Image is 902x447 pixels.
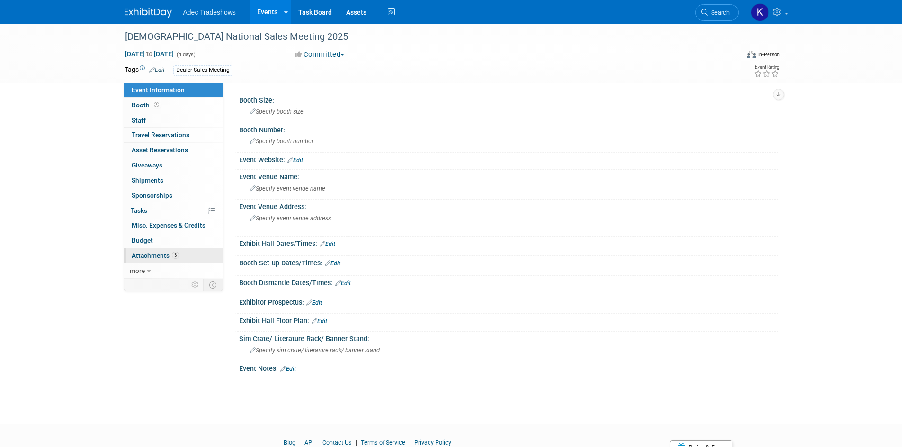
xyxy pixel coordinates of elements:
[124,158,223,173] a: Giveaways
[239,314,778,326] div: Exhibit Hall Floor Plan:
[132,252,179,259] span: Attachments
[149,67,165,73] a: Edit
[297,439,303,446] span: |
[747,51,756,58] img: Format-Inperson.png
[239,332,778,343] div: Sim Crate/ Literature Rack/ Banner Stand:
[683,49,780,63] div: Event Format
[306,299,322,306] a: Edit
[124,98,223,113] a: Booth
[124,203,223,218] a: Tasks
[124,218,223,233] a: Misc. Expenses & Credits
[414,439,451,446] a: Privacy Policy
[758,51,780,58] div: In-Person
[284,439,295,446] a: Blog
[132,176,163,184] span: Shipments
[312,318,327,324] a: Edit
[124,128,223,142] a: Travel Reservations
[250,215,331,222] span: Specify event venue address
[124,113,223,128] a: Staff
[407,439,413,446] span: |
[187,279,204,291] td: Personalize Event Tab Strip
[132,221,205,229] span: Misc. Expenses & Credits
[239,93,778,105] div: Booth Size:
[239,256,778,268] div: Booth Set-up Dates/Times:
[239,123,778,135] div: Booth Number:
[315,439,321,446] span: |
[322,439,352,446] a: Contact Us
[203,279,223,291] td: Toggle Event Tabs
[280,366,296,372] a: Edit
[325,260,340,267] a: Edit
[124,248,223,263] a: Attachments3
[239,361,778,374] div: Event Notes:
[152,101,161,108] span: Booth not reserved yet
[132,161,162,169] span: Giveaways
[239,153,778,165] div: Event Website:
[145,50,154,58] span: to
[239,295,778,307] div: Exhibitor Prospectus:
[132,116,146,124] span: Staff
[708,9,730,16] span: Search
[239,276,778,288] div: Booth Dismantle Dates/Times:
[132,237,153,244] span: Budget
[124,83,223,97] a: Event Information
[292,50,348,60] button: Committed
[124,143,223,158] a: Asset Reservations
[250,185,325,192] span: Specify event venue name
[132,146,188,154] span: Asset Reservations
[751,3,769,21] img: Kelsey Beilstein
[132,101,161,109] span: Booth
[250,108,304,115] span: Specify booth size
[287,157,303,164] a: Edit
[125,8,172,18] img: ExhibitDay
[335,280,351,287] a: Edit
[172,252,179,259] span: 3
[250,138,313,145] span: Specify booth number
[130,267,145,274] span: more
[173,65,232,75] div: Dealer Sales Meeting
[131,207,147,214] span: Tasks
[353,439,359,446] span: |
[176,52,196,58] span: (4 days)
[695,4,739,21] a: Search
[125,65,165,76] td: Tags
[124,263,223,278] a: more
[125,50,174,58] span: [DATE] [DATE]
[132,86,185,94] span: Event Information
[320,241,335,247] a: Edit
[239,237,778,249] div: Exhibit Hall Dates/Times:
[361,439,405,446] a: Terms of Service
[132,192,172,199] span: Sponsorships
[304,439,313,446] a: API
[183,9,236,16] span: Adec Tradeshows
[124,188,223,203] a: Sponsorships
[124,173,223,188] a: Shipments
[122,28,724,45] div: [DEMOGRAPHIC_DATA] National Sales Meeting 2025
[124,233,223,248] a: Budget
[250,347,380,354] span: Specify sim crate/ literature rack/ banner stand
[239,200,778,211] div: Event Venue Address:
[754,65,779,70] div: Event Rating
[239,170,778,182] div: Event Venue Name:
[132,131,189,139] span: Travel Reservations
